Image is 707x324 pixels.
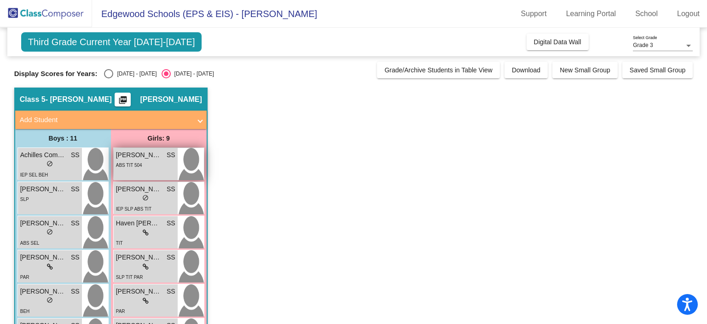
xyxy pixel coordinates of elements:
[71,218,80,228] span: SS
[140,95,202,104] span: [PERSON_NAME]
[116,309,125,314] span: PAR
[633,42,653,48] span: Grade 3
[71,184,80,194] span: SS
[71,253,80,262] span: SS
[104,69,214,78] mat-radio-group: Select an option
[116,163,142,168] span: ABS TIT 504
[20,287,66,296] span: [PERSON_NAME]
[142,194,149,201] span: do_not_disturb_alt
[116,150,162,160] span: [PERSON_NAME]
[71,287,80,296] span: SS
[116,206,151,212] span: IEP SLP ABS TIT
[167,253,175,262] span: SS
[116,275,143,280] span: SLP TIT PAR
[46,160,53,167] span: do_not_disturb_alt
[71,150,80,160] span: SS
[559,6,624,21] a: Learning Portal
[167,184,175,194] span: SS
[527,34,589,50] button: Digital Data Wall
[20,197,29,202] span: SLP
[20,115,191,125] mat-panel-title: Add Student
[20,150,66,160] span: Achilles Compion
[384,66,493,74] span: Grade/Archive Students in Table View
[171,70,214,78] div: [DATE] - [DATE]
[20,253,66,262] span: [PERSON_NAME]
[628,6,665,21] a: School
[20,275,29,280] span: PAR
[20,172,48,177] span: IEP SEL BEH
[514,6,554,21] a: Support
[113,70,156,78] div: [DATE] - [DATE]
[116,241,123,246] span: TIT
[116,253,162,262] span: [PERSON_NAME]
[552,62,618,78] button: New Small Group
[46,95,112,104] span: - [PERSON_NAME]
[670,6,707,21] a: Logout
[167,287,175,296] span: SS
[46,229,53,235] span: do_not_disturb_alt
[15,111,207,129] mat-expansion-panel-header: Add Student
[116,287,162,296] span: [PERSON_NAME]
[20,309,30,314] span: BEH
[20,95,46,104] span: Class 5
[560,66,610,74] span: New Small Group
[116,218,162,228] span: Haven [PERSON_NAME]
[117,95,128,108] mat-icon: picture_as_pdf
[20,184,66,194] span: [PERSON_NAME]
[167,218,175,228] span: SS
[14,70,98,78] span: Display Scores for Years:
[534,38,581,46] span: Digital Data Wall
[15,129,111,147] div: Boys : 11
[20,241,40,246] span: ABS SEL
[630,66,685,74] span: Saved Small Group
[21,32,202,52] span: Third Grade Current Year [DATE]-[DATE]
[20,218,66,228] span: [PERSON_NAME]
[115,93,131,106] button: Print Students Details
[46,297,53,303] span: do_not_disturb_alt
[512,66,540,74] span: Download
[504,62,548,78] button: Download
[377,62,500,78] button: Grade/Archive Students in Table View
[92,6,317,21] span: Edgewood Schools (EPS & EIS) - [PERSON_NAME]
[167,150,175,160] span: SS
[116,184,162,194] span: [PERSON_NAME]
[622,62,693,78] button: Saved Small Group
[111,129,207,147] div: Girls: 9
